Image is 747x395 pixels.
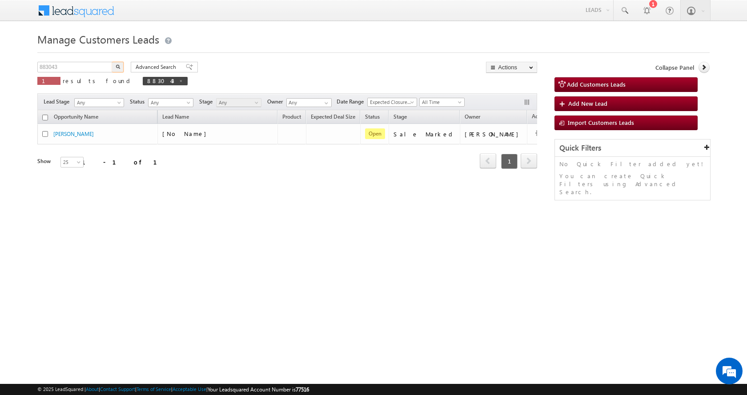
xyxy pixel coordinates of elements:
span: Product [282,113,301,120]
span: 25 [61,158,84,166]
span: prev [480,153,496,168]
span: Opportunity Name [54,113,98,120]
a: Any [216,98,261,107]
a: All Time [419,98,465,107]
a: Terms of Service [137,386,171,392]
a: prev [480,154,496,168]
span: Owner [267,98,286,106]
span: Any [75,99,121,107]
span: Actions [527,112,554,123]
input: Type to Search [286,98,332,107]
span: Manage Customers Leads [37,32,159,46]
a: next [521,154,537,168]
span: Expected Closure Date [368,98,414,106]
span: Lead Stage [44,98,73,106]
a: Acceptable Use [173,386,206,392]
span: Any [149,99,191,107]
span: [No Name] [162,130,211,137]
span: Advanced Search [136,63,179,71]
span: Collapse Panel [655,64,694,72]
a: Expected Closure Date [367,98,417,107]
a: 25 [60,157,84,168]
span: results found [63,77,133,84]
span: All Time [420,98,462,106]
span: Open [365,128,385,139]
p: You can create Quick Filters using Advanced Search. [559,172,706,196]
span: 883043 [147,77,174,84]
span: Status [130,98,148,106]
a: Contact Support [100,386,135,392]
a: [PERSON_NAME] [53,131,94,137]
img: Search [116,64,120,69]
span: Expected Deal Size [311,113,355,120]
button: Actions [486,62,537,73]
span: Lead Name [158,112,193,124]
p: No Quick Filter added yet! [559,160,706,168]
div: Sale Marked [394,130,456,138]
a: Any [148,98,193,107]
span: 77516 [296,386,309,393]
span: Stage [394,113,407,120]
span: 1 [501,154,518,169]
span: Date Range [337,98,367,106]
a: Expected Deal Size [306,112,360,124]
div: [PERSON_NAME] [465,130,523,138]
div: Quick Filters [555,140,710,157]
span: 1 [42,77,56,84]
span: © 2025 LeadSquared | | | | | [37,385,309,394]
span: Add New Lead [568,100,607,107]
a: Any [74,98,124,107]
div: 1 - 1 of 1 [82,157,168,167]
span: Import Customers Leads [568,119,634,126]
span: Add Customers Leads [567,80,626,88]
a: Stage [389,112,411,124]
span: Your Leadsquared Account Number is [208,386,309,393]
a: Show All Items [320,99,331,108]
div: Show [37,157,53,165]
a: Opportunity Name [49,112,103,124]
span: Owner [465,113,480,120]
span: next [521,153,537,168]
span: Stage [199,98,216,106]
a: About [86,386,99,392]
a: Status [361,112,384,124]
input: Check all records [42,115,48,120]
span: Any [217,99,259,107]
